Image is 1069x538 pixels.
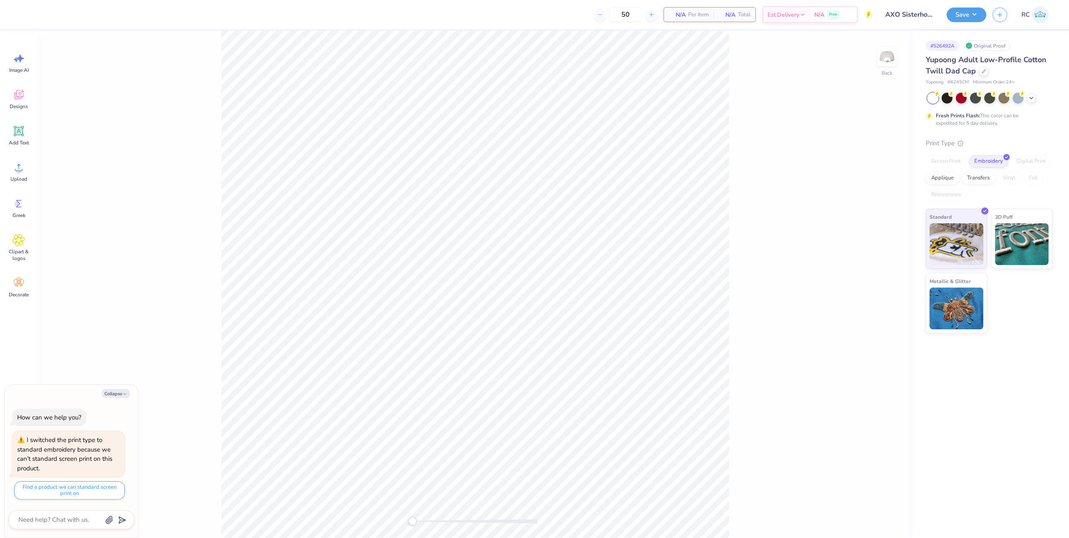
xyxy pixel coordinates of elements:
div: # 526492A [926,40,959,51]
input: Untitled Design [879,6,940,23]
span: Add Text [9,139,29,146]
span: Yupoong Adult Low-Profile Cotton Twill Dad Cap [926,55,1046,76]
span: N/A [814,10,824,19]
div: Original Proof [963,40,1010,51]
div: Screen Print [926,155,966,168]
span: Upload [10,176,27,182]
img: Metallic & Glitter [930,288,983,329]
span: N/A [669,10,686,19]
span: Est. Delivery [768,10,799,19]
span: Minimum Order: 24 + [973,79,1015,86]
div: Print Type [926,139,1052,148]
div: Foil [1023,172,1043,184]
div: Digital Print [1011,155,1051,168]
div: I switched the print type to standard embroidery because we can’t standard screen print on this p... [17,436,112,472]
span: Total [738,10,750,19]
button: Save [947,8,986,22]
button: Find a product we can standard screen print on [14,481,125,500]
button: Collapse [102,389,130,398]
span: Decorate [9,291,29,298]
span: 3D Puff [995,212,1013,221]
span: # 6245CM [947,79,969,86]
span: Greek [13,212,25,219]
span: Per Item [688,10,709,19]
span: Image AI [9,67,29,73]
span: RC [1021,10,1030,20]
span: Free [829,12,837,18]
span: Standard [930,212,952,221]
img: Back [879,48,895,65]
a: RC [1018,6,1052,23]
div: Vinyl [998,172,1021,184]
div: Embroidery [969,155,1008,168]
span: Metallic & Glitter [930,277,971,285]
span: N/A [719,10,735,19]
img: 3D Puff [995,223,1049,265]
div: Rhinestones [926,189,966,201]
input: – – [609,7,642,22]
div: Transfers [962,172,995,184]
div: Back [882,69,892,77]
img: Standard [930,223,983,265]
strong: Fresh Prints Flash: [936,112,980,119]
div: This color can be expedited for 5 day delivery. [936,112,1039,127]
span: Clipart & logos [5,248,33,262]
span: Designs [10,103,28,110]
div: Accessibility label [408,517,417,525]
div: How can we help you? [17,413,81,422]
img: Rio Cabojoc [1032,6,1049,23]
span: Yupoong [926,79,943,86]
div: Applique [926,172,959,184]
